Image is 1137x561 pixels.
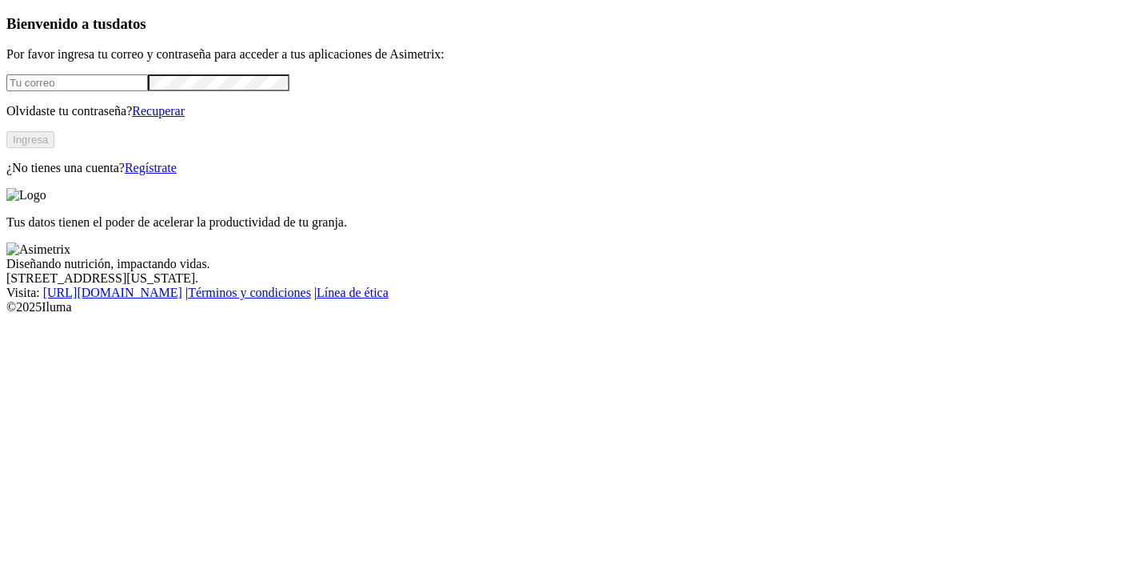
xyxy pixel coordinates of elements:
[6,271,1131,286] div: [STREET_ADDRESS][US_STATE].
[132,104,185,118] a: Recuperar
[112,15,146,32] span: datos
[6,74,148,91] input: Tu correo
[6,300,1131,315] div: © 2025 Iluma
[6,161,1131,175] p: ¿No tienes una cuenta?
[6,242,70,257] img: Asimetrix
[6,47,1131,62] p: Por favor ingresa tu correo y contraseña para acceder a tus aplicaciones de Asimetrix:
[125,161,177,174] a: Regístrate
[317,286,389,299] a: Línea de ética
[6,257,1131,271] div: Diseñando nutrición, impactando vidas.
[43,286,182,299] a: [URL][DOMAIN_NAME]
[6,215,1131,230] p: Tus datos tienen el poder de acelerar la productividad de tu granja.
[6,104,1131,118] p: Olvidaste tu contraseña?
[6,286,1131,300] div: Visita : | |
[6,188,46,202] img: Logo
[6,15,1131,33] h3: Bienvenido a tus
[6,131,54,148] button: Ingresa
[188,286,311,299] a: Términos y condiciones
